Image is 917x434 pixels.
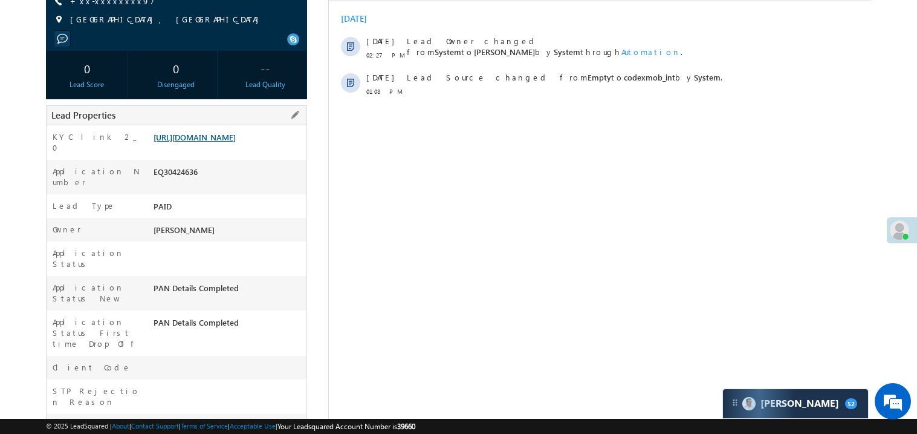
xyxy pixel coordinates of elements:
[37,106,65,117] span: [DATE]
[151,282,306,299] div: PAN Details Completed
[230,422,276,430] a: Acceptable Use
[225,81,251,91] span: System
[397,422,415,431] span: 39660
[138,79,214,90] div: Disengaged
[53,200,115,211] label: Lead Type
[293,81,352,91] span: Automation
[78,70,354,91] span: Lead Owner changed from to by through .
[742,397,756,410] img: Carter
[53,317,141,349] label: Application Status First time Drop Off
[181,422,228,430] a: Terms of Service
[722,389,869,419] div: carter-dragCarter[PERSON_NAME]52
[53,386,141,407] label: STP Rejection Reason
[208,13,232,24] div: All Time
[182,9,198,27] span: Time
[138,57,214,79] div: 0
[46,421,415,432] span: © 2025 LeadSquared | | | | |
[151,200,306,217] div: PAID
[53,131,141,153] label: KYC link 2_0
[227,57,303,79] div: --
[112,422,129,430] a: About
[63,13,98,24] div: 83 Selected
[154,225,215,235] span: [PERSON_NAME]
[12,47,51,58] div: [DATE]
[53,362,131,373] label: Client Code
[53,248,141,269] label: Application Status
[131,422,179,430] a: Contact Support
[53,166,141,188] label: Application Number
[51,109,115,121] span: Lead Properties
[365,106,392,116] span: System
[37,84,74,94] span: 02:27 PM
[37,70,65,81] span: [DATE]
[277,422,415,431] span: Your Leadsquared Account Number is
[37,120,74,131] span: 01:08 PM
[12,9,54,27] span: Activity Type
[78,106,394,116] span: Lead Source changed from to by .
[60,10,151,28] div: Sales Activity,Email Bounced,Email Link Clicked,Email Marked Spam,Email Opened & 78 more..
[151,317,306,334] div: PAN Details Completed
[53,282,141,304] label: Application Status New
[295,106,346,116] span: codexmob_int
[151,166,306,183] div: EQ30424636
[259,106,282,116] span: Empty
[845,398,857,409] span: 52
[106,81,132,91] span: System
[53,224,81,235] label: Owner
[49,57,125,79] div: 0
[154,132,236,142] a: [URL][DOMAIN_NAME]
[730,398,740,407] img: carter-drag
[49,79,125,90] div: Lead Score
[227,79,303,90] div: Lead Quality
[145,81,206,91] span: [PERSON_NAME]
[70,14,265,26] span: [GEOGRAPHIC_DATA], [GEOGRAPHIC_DATA]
